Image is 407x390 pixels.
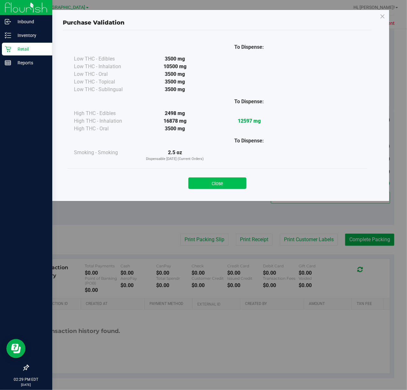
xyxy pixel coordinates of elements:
[3,382,49,387] p: [DATE]
[74,125,138,133] div: High THC - Oral
[138,149,212,162] div: 2.5 oz
[138,86,212,93] div: 3500 mg
[188,177,246,189] button: Close
[212,43,286,51] div: To Dispense:
[11,18,49,25] p: Inbound
[74,70,138,78] div: Low THC - Oral
[212,137,286,145] div: To Dispense:
[212,98,286,105] div: To Dispense:
[74,117,138,125] div: High THC - Inhalation
[5,46,11,52] inline-svg: Retail
[138,70,212,78] div: 3500 mg
[5,32,11,39] inline-svg: Inventory
[74,55,138,63] div: Low THC - Edibles
[238,118,261,124] strong: 12597 mg
[138,156,212,162] p: Dispensable [DATE] (Current Orders)
[5,60,11,66] inline-svg: Reports
[11,59,49,67] p: Reports
[138,63,212,70] div: 10500 mg
[63,19,125,26] span: Purchase Validation
[74,110,138,117] div: High THC - Edibles
[138,78,212,86] div: 3500 mg
[74,78,138,86] div: Low THC - Topical
[11,32,49,39] p: Inventory
[138,125,212,133] div: 3500 mg
[6,339,25,358] iframe: Resource center
[74,63,138,70] div: Low THC - Inhalation
[138,55,212,63] div: 3500 mg
[138,110,212,117] div: 2498 mg
[3,377,49,382] p: 02:29 PM EDT
[74,86,138,93] div: Low THC - Sublingual
[5,18,11,25] inline-svg: Inbound
[138,117,212,125] div: 16878 mg
[11,45,49,53] p: Retail
[74,149,138,156] div: Smoking - Smoking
